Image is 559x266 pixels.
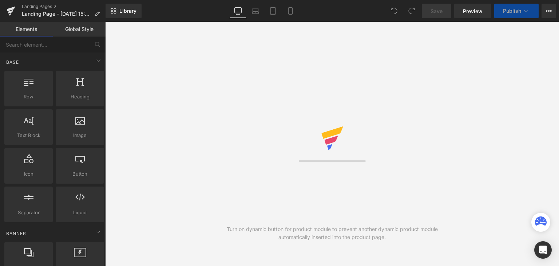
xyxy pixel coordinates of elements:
[387,4,401,18] button: Undo
[58,132,102,139] span: Image
[247,4,264,18] a: Laptop
[7,170,51,178] span: Icon
[7,209,51,216] span: Separator
[53,22,106,36] a: Global Style
[431,7,443,15] span: Save
[58,170,102,178] span: Button
[534,241,552,259] div: Open Intercom Messenger
[5,230,27,237] span: Banner
[404,4,419,18] button: Redo
[119,8,136,14] span: Library
[542,4,556,18] button: More
[503,8,521,14] span: Publish
[22,11,92,17] span: Landing Page - [DATE] 15:01:38
[7,93,51,101] span: Row
[58,93,102,101] span: Heading
[7,132,51,139] span: Text Block
[5,59,20,66] span: Base
[22,4,106,9] a: Landing Pages
[494,4,539,18] button: Publish
[264,4,282,18] a: Tablet
[282,4,299,18] a: Mobile
[463,7,483,15] span: Preview
[454,4,491,18] a: Preview
[58,209,102,216] span: Liquid
[106,4,142,18] a: New Library
[229,4,247,18] a: Desktop
[219,225,446,241] div: Turn on dynamic button for product module to prevent another dynamic product module automatically...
